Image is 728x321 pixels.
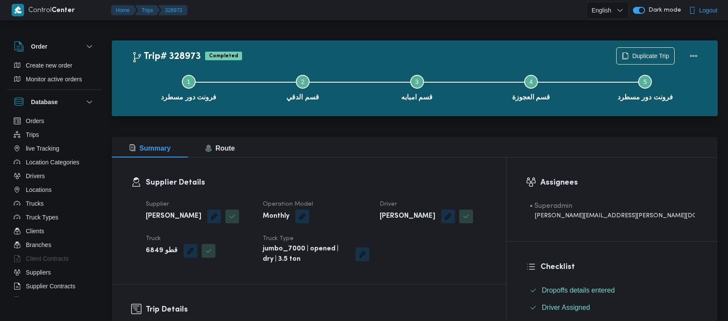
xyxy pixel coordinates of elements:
[12,4,24,16] img: X8yXhbKr1z7QwAAAABJRU5ErkJggg==
[26,212,58,222] span: Truck Types
[26,171,45,181] span: Drivers
[31,97,58,107] h3: Database
[161,92,216,102] span: فرونت دور مسطرد
[26,116,44,126] span: Orders
[263,244,350,265] b: jumbo_7000 | opened | dry | 3.5 ton
[26,74,82,84] span: Monitor active orders
[643,78,647,85] span: 5
[10,210,98,224] button: Truck Types
[542,287,615,294] span: Dropoffs details entered
[158,5,187,15] button: 328973
[10,155,98,169] button: Location Categories
[616,47,675,65] button: Duplicate Trip
[26,226,44,236] span: Clients
[542,302,590,313] span: Driver Assigned
[26,157,80,167] span: Location Categories
[10,252,98,265] button: Client Contracts
[146,177,487,188] h3: Supplier Details
[263,236,294,241] span: Truck Type
[52,7,75,14] b: Center
[541,261,698,273] h3: Checklist
[588,65,702,109] button: فرونت دور مسطرد
[14,41,95,52] button: Order
[286,92,319,102] span: قسم الدقي
[14,97,95,107] button: Database
[26,295,47,305] span: Devices
[474,65,588,109] button: قسم العجوزة
[26,143,59,154] span: live Tracking
[10,238,98,252] button: Branches
[541,177,698,188] h3: Assignees
[146,236,161,241] span: Truck
[26,130,39,140] span: Trips
[263,201,313,207] span: Operation Model
[7,59,101,90] div: Order
[209,53,238,59] b: Completed
[31,41,47,52] h3: Order
[10,142,98,155] button: live Tracking
[7,114,101,300] div: Database
[26,253,69,264] span: Client Contracts
[542,304,590,311] span: Driver Assigned
[10,197,98,210] button: Trucks
[132,51,201,62] h2: Trip# 328973
[146,211,201,222] b: [PERSON_NAME]
[10,128,98,142] button: Trips
[146,201,169,207] span: Supplier
[10,293,98,307] button: Devices
[10,114,98,128] button: Orders
[10,265,98,279] button: Suppliers
[301,78,304,85] span: 2
[246,65,359,109] button: قسم الدقي
[380,211,435,222] b: [PERSON_NAME]
[380,201,397,207] span: Driver
[526,301,698,315] button: Driver Assigned
[10,279,98,293] button: Supplier Contracts
[10,224,98,238] button: Clients
[10,183,98,197] button: Locations
[529,78,533,85] span: 4
[542,285,615,296] span: Dropoffs details entered
[26,240,51,250] span: Branches
[401,92,433,102] span: قسم امبابه
[26,281,75,291] span: Supplier Contracts
[135,5,160,15] button: Trips
[617,92,673,102] span: فرونت دور مسطرد
[685,2,721,19] button: Logout
[512,92,550,102] span: قسم العجوزة
[146,304,487,315] h3: Trip Details
[129,145,171,152] span: Summary
[360,65,474,109] button: قسم امبابه
[132,65,246,109] button: فرونت دور مسطرد
[187,78,190,85] span: 1
[415,78,419,85] span: 3
[111,5,137,15] button: Home
[10,72,98,86] button: Monitor active orders
[10,59,98,72] button: Create new order
[263,211,289,222] b: Monthly
[26,267,51,278] span: Suppliers
[530,211,695,220] div: [PERSON_NAME][EMAIL_ADDRESS][PERSON_NAME][DOMAIN_NAME]
[205,52,242,60] span: Completed
[699,5,718,15] span: Logout
[205,145,235,152] span: Route
[10,169,98,183] button: Drivers
[632,51,669,61] span: Duplicate Trip
[146,246,178,256] b: قطو 6849
[26,198,43,209] span: Trucks
[530,201,695,211] div: • Superadmin
[685,47,702,65] button: Actions
[645,7,681,14] span: Dark mode
[526,284,698,297] button: Dropoffs details entered
[26,185,52,195] span: Locations
[26,60,72,71] span: Create new order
